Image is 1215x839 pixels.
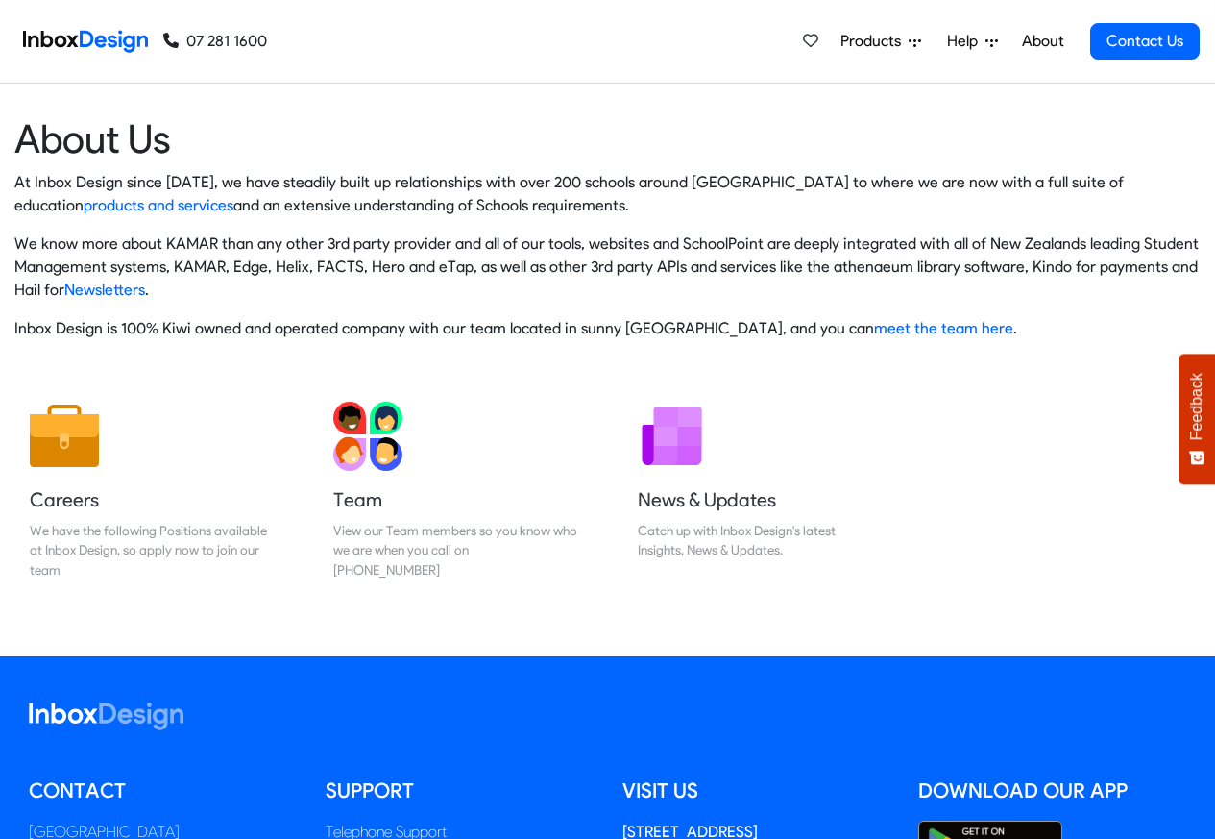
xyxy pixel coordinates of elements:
a: Careers We have the following Positions available at Inbox Design, so apply now to join our team [14,386,289,595]
div: View our Team members so you know who we are when you call on [PHONE_NUMBER] [333,521,577,580]
h5: News & Updates [638,486,882,513]
h5: Support [326,777,594,805]
h5: Download our App [918,777,1186,805]
button: Feedback - Show survey [1179,354,1215,484]
img: logo_inboxdesign_white.svg [29,703,183,730]
a: Products [833,22,929,61]
p: Inbox Design is 100% Kiwi owned and operated company with our team located in sunny [GEOGRAPHIC_D... [14,317,1201,340]
img: 2022_01_13_icon_job.svg [30,402,99,471]
a: Help [939,22,1006,61]
img: 2022_01_13_icon_team.svg [333,402,402,471]
heading: About Us [14,114,1201,163]
span: Products [840,30,909,53]
h5: Visit us [622,777,890,805]
a: News & Updates Catch up with Inbox Design's latest Insights, News & Updates. [622,386,897,595]
a: Contact Us [1090,23,1200,60]
a: Team View our Team members so you know who we are when you call on [PHONE_NUMBER] [318,386,593,595]
a: 07 281 1600 [163,30,267,53]
p: At Inbox Design since [DATE], we have steadily built up relationships with over 200 schools aroun... [14,171,1201,217]
a: About [1016,22,1069,61]
span: Help [947,30,985,53]
span: Feedback [1188,373,1205,440]
p: We know more about KAMAR than any other 3rd party provider and all of our tools, websites and Sch... [14,233,1201,302]
h5: Careers [30,486,274,513]
a: products and services [84,196,233,214]
a: Newsletters [64,281,145,299]
img: 2022_01_12_icon_newsletter.svg [638,402,707,471]
h5: Team [333,486,577,513]
a: meet the team here [874,319,1013,337]
div: We have the following Positions available at Inbox Design, so apply now to join our team [30,521,274,580]
div: Catch up with Inbox Design's latest Insights, News & Updates. [638,521,882,560]
h5: Contact [29,777,297,805]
